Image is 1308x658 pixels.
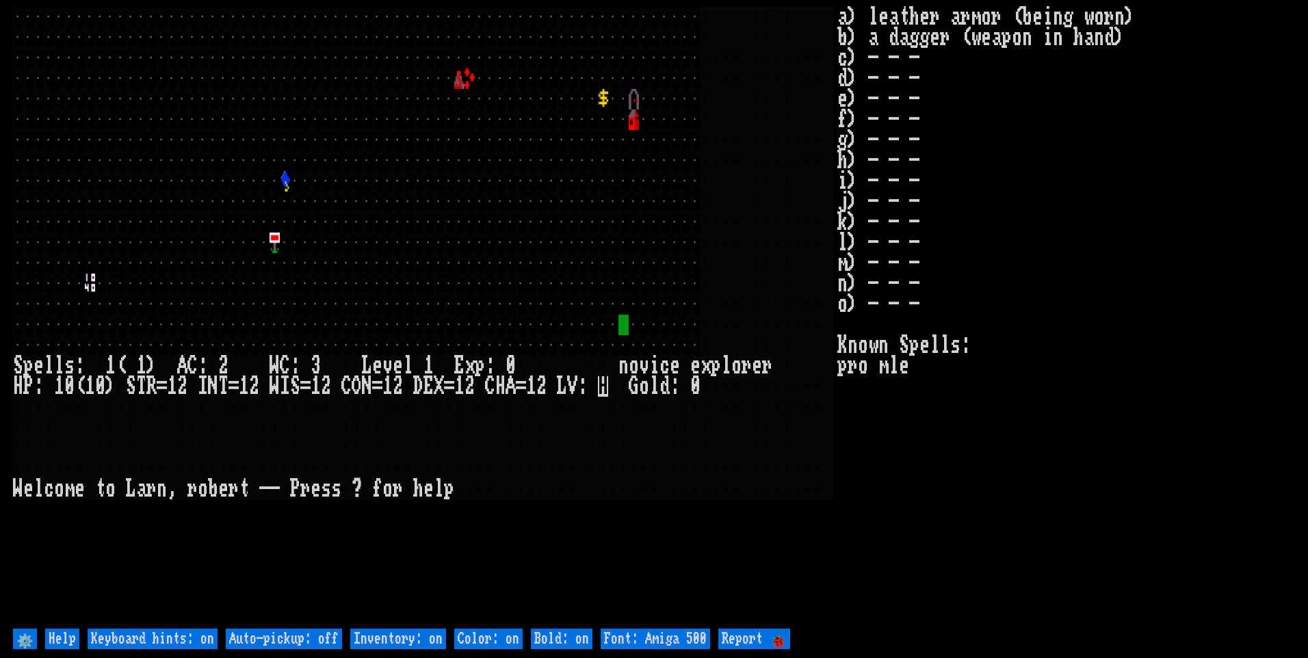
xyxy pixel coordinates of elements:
[393,356,403,376] div: e
[187,479,198,499] div: r
[649,376,659,397] div: l
[136,479,146,499] div: a
[718,629,790,649] input: Report 🐞
[659,356,670,376] div: c
[321,376,331,397] div: 2
[434,376,444,397] div: X
[362,376,372,397] div: N
[659,376,670,397] div: d
[300,479,311,499] div: r
[465,356,475,376] div: x
[526,376,536,397] div: 1
[506,356,516,376] div: 0
[341,376,352,397] div: C
[598,376,608,397] mark: H
[372,479,382,499] div: f
[270,356,280,376] div: W
[228,376,239,397] div: =
[198,479,208,499] div: o
[54,356,64,376] div: l
[64,376,75,397] div: 0
[270,479,280,499] div: -
[516,376,526,397] div: =
[629,356,639,376] div: o
[167,479,177,499] div: ,
[506,376,516,397] div: A
[136,376,146,397] div: T
[105,376,116,397] div: )
[454,376,465,397] div: 1
[618,356,629,376] div: n
[837,7,1295,625] stats: a) leather armor (being worn) b) a dagger (weapon in hand) c) - - - d) - - - e) - - - f) - - - g)...
[126,376,136,397] div: S
[167,376,177,397] div: 1
[300,376,311,397] div: =
[434,479,444,499] div: l
[362,356,372,376] div: L
[208,376,218,397] div: N
[290,356,300,376] div: :
[187,356,198,376] div: C
[423,479,434,499] div: e
[475,356,485,376] div: p
[45,629,79,649] input: Help
[198,356,208,376] div: :
[226,629,342,649] input: Auto-pickup: off
[218,356,228,376] div: 2
[34,479,44,499] div: l
[721,356,731,376] div: l
[752,356,762,376] div: e
[454,629,523,649] input: Color: on
[311,376,321,397] div: 1
[23,376,34,397] div: P
[146,356,157,376] div: )
[711,356,721,376] div: p
[372,376,382,397] div: =
[239,479,249,499] div: t
[64,479,75,499] div: m
[731,356,742,376] div: o
[350,629,446,649] input: Inventory: on
[382,376,393,397] div: 1
[444,479,454,499] div: p
[23,479,34,499] div: e
[13,376,23,397] div: H
[670,376,680,397] div: :
[536,376,547,397] div: 2
[13,629,37,649] input: ⚙️
[136,356,146,376] div: 1
[34,376,44,397] div: :
[34,356,44,376] div: e
[54,376,64,397] div: 1
[601,629,710,649] input: Font: Amiga 500
[742,356,752,376] div: r
[403,356,413,376] div: l
[280,376,290,397] div: I
[567,376,577,397] div: V
[290,479,300,499] div: P
[413,376,423,397] div: D
[690,356,701,376] div: e
[177,356,187,376] div: A
[54,479,64,499] div: o
[311,356,321,376] div: 3
[331,479,341,499] div: s
[670,356,680,376] div: e
[88,629,218,649] input: Keyboard hints: on
[423,376,434,397] div: E
[372,356,382,376] div: e
[44,356,54,376] div: l
[105,356,116,376] div: 1
[218,376,228,397] div: T
[531,629,592,649] input: Bold: on
[382,479,393,499] div: o
[64,356,75,376] div: s
[485,356,495,376] div: :
[146,479,157,499] div: r
[280,356,290,376] div: C
[629,376,639,397] div: G
[701,356,711,376] div: x
[218,479,228,499] div: e
[177,376,187,397] div: 2
[352,376,362,397] div: O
